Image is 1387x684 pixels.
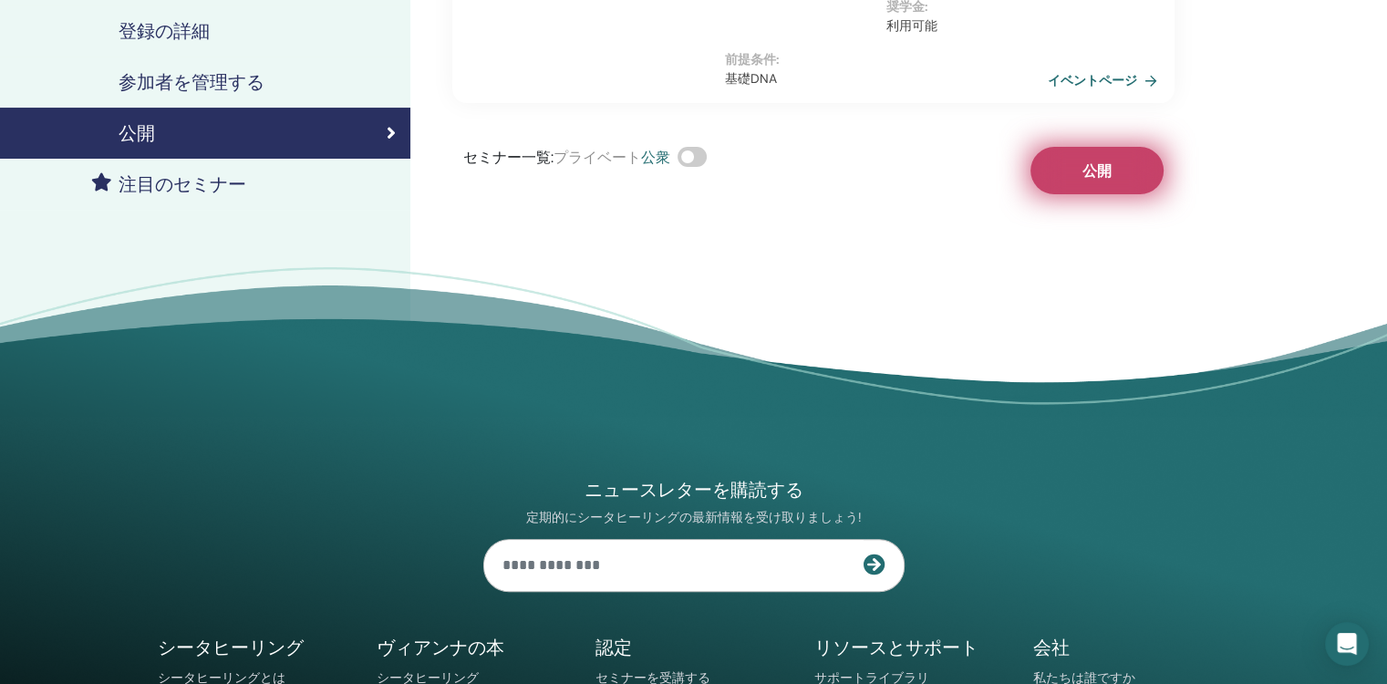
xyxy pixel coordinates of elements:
[1048,67,1164,94] a: イベントページ
[119,122,155,144] h4: 公開
[463,148,554,167] span: セミナー一覧 :
[725,50,1048,69] p: 前提条件 :
[725,69,1048,88] p: 基礎DNA
[1082,161,1112,181] span: 公開
[1033,636,1230,660] h5: 会社
[119,173,246,195] h4: 注目のセミナー
[483,478,905,503] h4: ニュースレターを購読する
[119,71,264,93] h4: 参加者を管理する
[595,636,792,660] h5: 認定
[119,20,210,42] h4: 登録の詳細
[1325,622,1369,666] div: インターコムメッセンジャーを開く
[1030,147,1164,194] button: 公開
[158,636,355,660] h5: シータヒーリング
[483,509,905,526] p: 定期的にシータヒーリングの最新情報を受け取りましょう!
[377,636,574,660] h5: ヴィアンナの本
[886,16,1037,36] p: 利用可能
[554,148,641,167] span: プライベート
[641,148,670,167] span: 公衆
[814,636,1011,660] h5: リソースとサポート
